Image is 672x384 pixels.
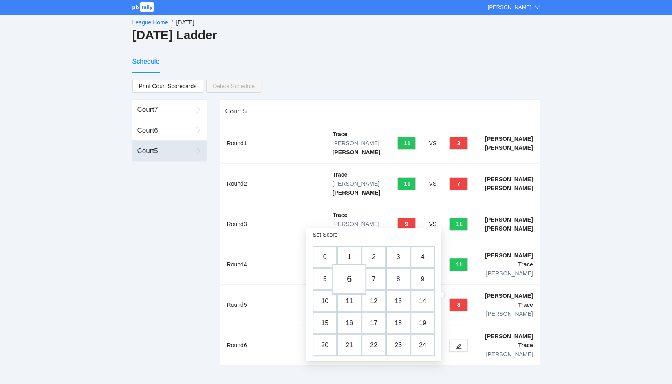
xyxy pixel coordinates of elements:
td: 4 [410,246,435,268]
td: 16 [337,312,361,334]
td: 1 [337,246,361,268]
b: [PERSON_NAME] [485,333,533,340]
b: [PERSON_NAME] [485,185,533,191]
td: 21 [337,334,361,356]
td: 22 [361,334,386,356]
td: Round 2 [220,164,326,204]
button: 11 [449,258,468,271]
td: 20 [313,334,337,356]
span: [DATE] [176,19,194,26]
b: [PERSON_NAME] [485,144,533,151]
td: 15 [313,312,337,334]
div: Court 6 [137,125,193,136]
td: 8 [386,268,410,290]
td: 12 [361,290,386,312]
span: [PERSON_NAME] [486,351,533,357]
span: / [171,19,173,26]
b: [PERSON_NAME] [485,225,533,232]
span: Print Court Scorecards [139,80,197,92]
td: 23 [386,334,410,356]
td: 13 [386,290,410,312]
b: [PERSON_NAME] [485,176,533,182]
td: 2 [361,246,386,268]
td: 17 [361,312,386,334]
b: Trace [333,212,348,218]
td: 19 [410,312,435,334]
span: rally [140,2,154,12]
button: 11 [449,218,468,231]
b: Trace [333,171,348,178]
button: 3 [449,137,468,150]
td: 18 [386,312,410,334]
td: Round 4 [220,244,326,285]
td: 5 [313,268,337,290]
b: [PERSON_NAME] [485,135,533,142]
span: [PERSON_NAME] [486,311,533,317]
span: pb [132,4,139,10]
button: 9 [397,218,416,231]
td: Round 6 [220,325,326,366]
td: 24 [410,334,435,356]
a: League Home [132,19,168,26]
b: Trace [518,302,533,308]
td: VS [422,123,443,164]
span: [PERSON_NAME] [333,221,379,227]
td: 3 [386,246,410,268]
td: Round 5 [220,285,326,325]
td: Round 3 [220,204,326,244]
a: Print Court Scorecards [132,80,203,93]
b: Trace [518,261,533,268]
div: Court 5 [225,100,535,123]
a: pbrally [132,4,156,10]
div: Set Score [313,230,337,239]
h2: [DATE] Ladder [132,27,540,44]
button: 11 [397,137,416,150]
b: [PERSON_NAME] [333,189,380,196]
div: [PERSON_NAME] [488,3,531,11]
span: [PERSON_NAME] [333,140,379,146]
td: 0 [313,246,337,268]
span: edit [456,343,462,349]
td: 10 [313,290,337,312]
td: 7 [361,268,386,290]
b: [PERSON_NAME] [485,252,533,259]
span: down [535,4,540,10]
b: [PERSON_NAME] [485,216,533,223]
button: 11 [397,177,416,190]
b: Trace [518,342,533,348]
button: 7 [449,177,468,190]
b: [PERSON_NAME] [333,149,380,155]
span: [PERSON_NAME] [333,180,379,187]
b: [PERSON_NAME] [485,293,533,299]
td: VS [422,204,443,244]
td: VS [422,164,443,204]
div: Court 5 [137,146,193,156]
td: 9 [410,268,435,290]
td: 14 [410,290,435,312]
button: 8 [449,298,468,311]
td: 11 [337,290,361,312]
button: edit [449,339,468,352]
div: Court 7 [137,104,193,115]
b: Trace [333,131,348,138]
td: 6 [332,264,366,295]
span: [PERSON_NAME] [486,270,533,277]
td: Round 1 [220,123,326,164]
div: Schedule [132,56,160,67]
